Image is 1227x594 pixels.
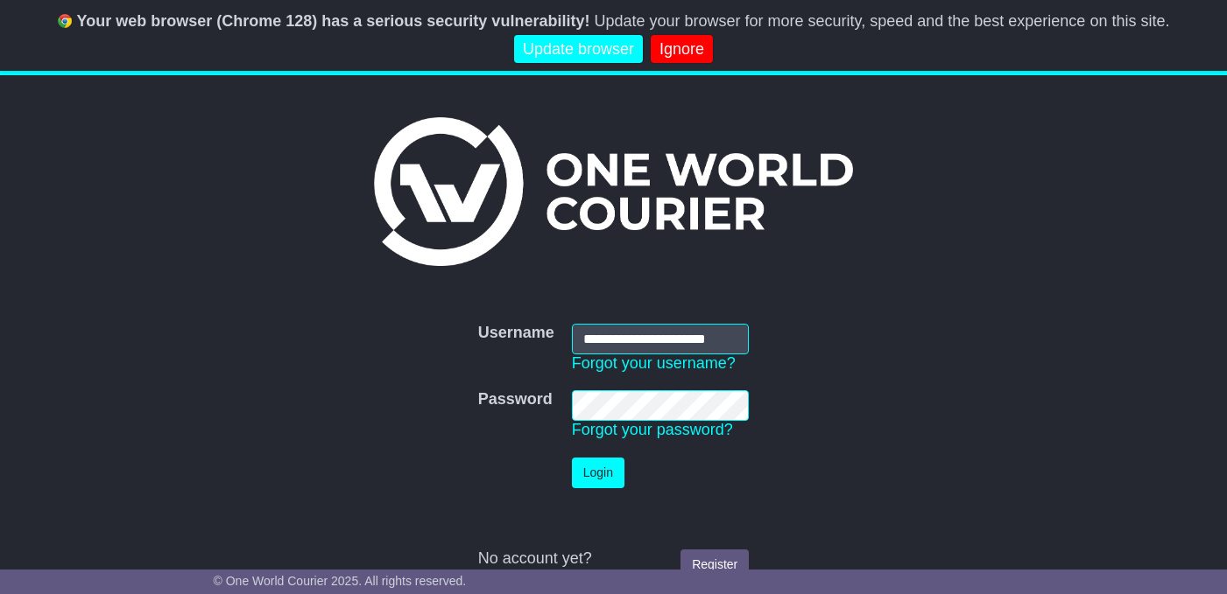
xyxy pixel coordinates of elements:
a: Register [680,549,749,580]
b: Your web browser (Chrome 128) has a serious security vulnerability! [77,12,590,30]
span: © One World Courier 2025. All rights reserved. [214,574,467,588]
a: Update browser [514,35,643,64]
button: Login [572,458,624,488]
a: Forgot your username? [572,354,736,372]
label: Password [478,390,553,409]
label: Username [478,324,554,343]
span: Update your browser for more security, speed and the best experience on this site. [594,12,1169,30]
a: Forgot your password? [572,421,733,438]
img: One World [374,117,852,266]
a: Ignore [651,35,713,64]
div: No account yet? [478,549,750,569]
